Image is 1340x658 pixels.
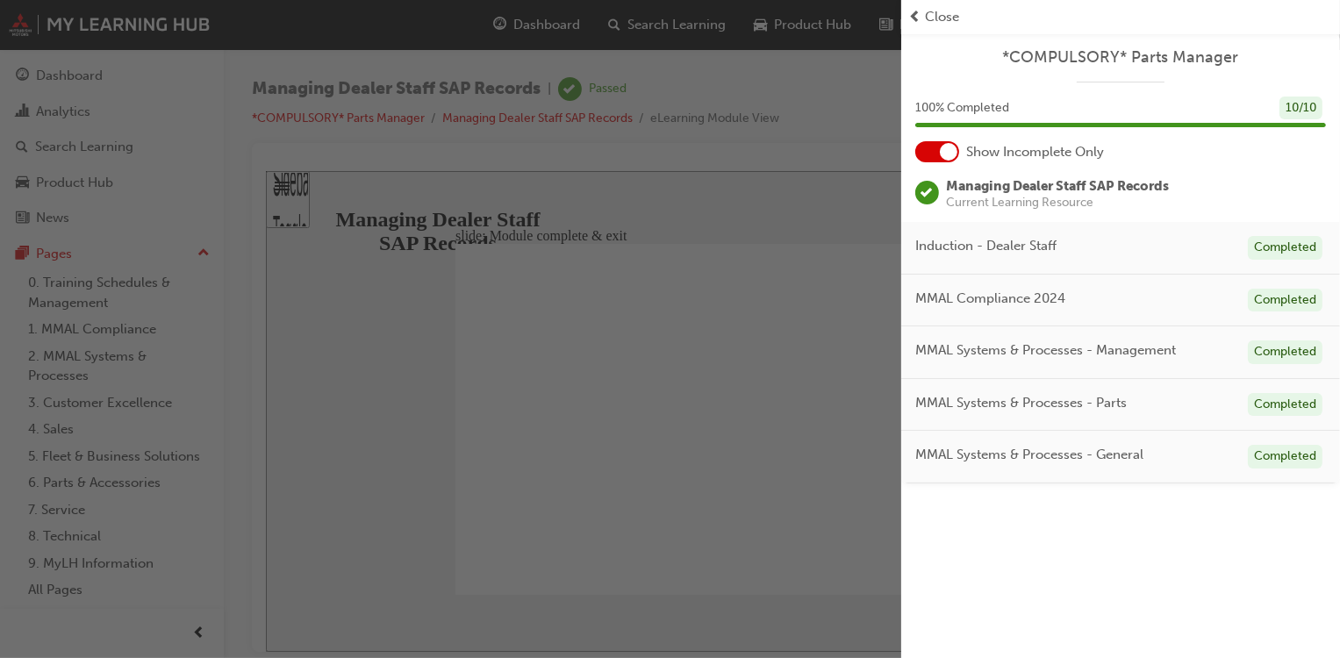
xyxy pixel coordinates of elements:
[915,340,1176,361] span: MMAL Systems & Processes - Management
[937,19,1023,40] button: DISCLAIMER
[1248,393,1322,417] div: Completed
[962,439,990,459] button: Mute (Ctrl+Alt+M)
[997,475,1030,521] label: Zoom to fit
[1248,236,1322,260] div: Completed
[966,142,1104,162] span: Show Incomplete Only
[1248,445,1322,468] div: Completed
[946,178,1169,194] span: Managing Dealer Staff SAP Records
[944,24,1015,37] span: DISCLAIMER
[925,7,959,27] span: Close
[953,424,1023,481] div: misc controls
[915,181,939,204] span: learningRecordVerb_PASS-icon
[997,440,1053,475] button: Settings
[915,445,1143,465] span: MMAL Systems & Processes - General
[908,7,1333,27] button: prev-iconClose
[908,7,921,27] span: prev-icon
[915,236,1057,256] span: Induction - Dealer Staff
[1279,97,1322,120] div: 10 / 10
[694,24,793,37] span: NAVIGATION TIPS
[946,197,1169,209] span: Current Learning Resource
[1248,289,1322,312] div: Completed
[686,19,801,40] button: NAVIGATION TIPS
[801,19,937,40] button: AUDIO PREFERENCES
[826,22,914,48] span: AUDIO PREFERENCES
[1248,340,1322,364] div: Completed
[915,98,1009,118] span: 100 % Completed
[915,47,1326,68] a: *COMPULSORY* Parts Manager
[915,289,1065,309] span: MMAL Compliance 2024
[964,461,1077,475] input: volume
[1004,459,1046,472] div: Settings
[915,393,1127,413] span: MMAL Systems & Processes - Parts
